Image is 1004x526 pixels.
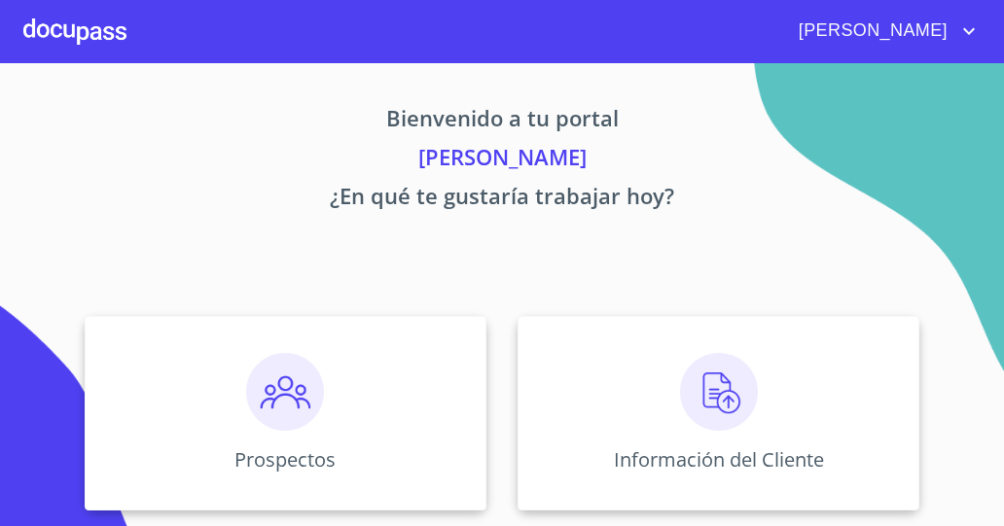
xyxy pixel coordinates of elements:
span: [PERSON_NAME] [784,16,957,47]
img: carga.png [680,353,758,431]
p: Bienvenido a tu portal [23,102,981,141]
p: Información del Cliente [614,446,824,473]
button: account of current user [784,16,981,47]
p: Prospectos [234,446,336,473]
p: [PERSON_NAME] [23,141,981,180]
img: prospectos.png [246,353,324,431]
p: ¿En qué te gustaría trabajar hoy? [23,180,981,219]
